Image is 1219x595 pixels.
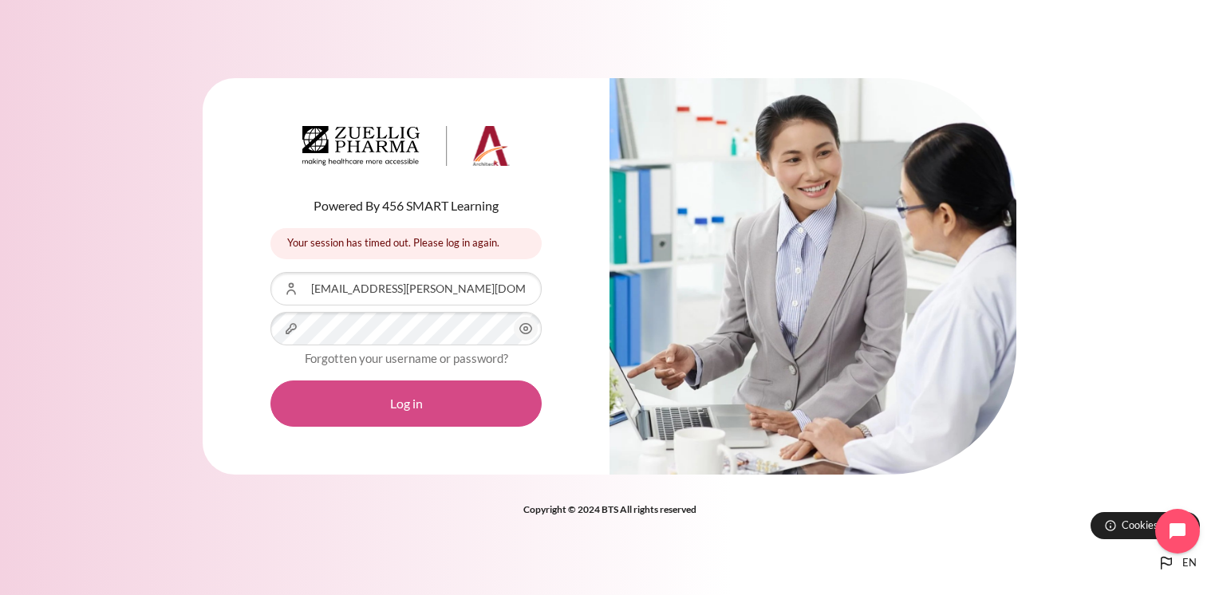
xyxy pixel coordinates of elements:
button: Cookies notice [1091,512,1200,539]
a: Forgotten your username or password? [305,351,508,365]
input: Username or Email Address [270,272,542,305]
span: en [1182,555,1197,571]
button: Languages [1150,547,1203,579]
strong: Copyright © 2024 BTS All rights reserved [523,503,696,515]
span: Cookies notice [1122,518,1188,533]
a: Architeck [302,126,510,172]
img: Architeck [302,126,510,166]
button: Log in [270,380,542,427]
div: Your session has timed out. Please log in again. [270,228,542,259]
p: Powered By 456 SMART Learning [270,196,542,215]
